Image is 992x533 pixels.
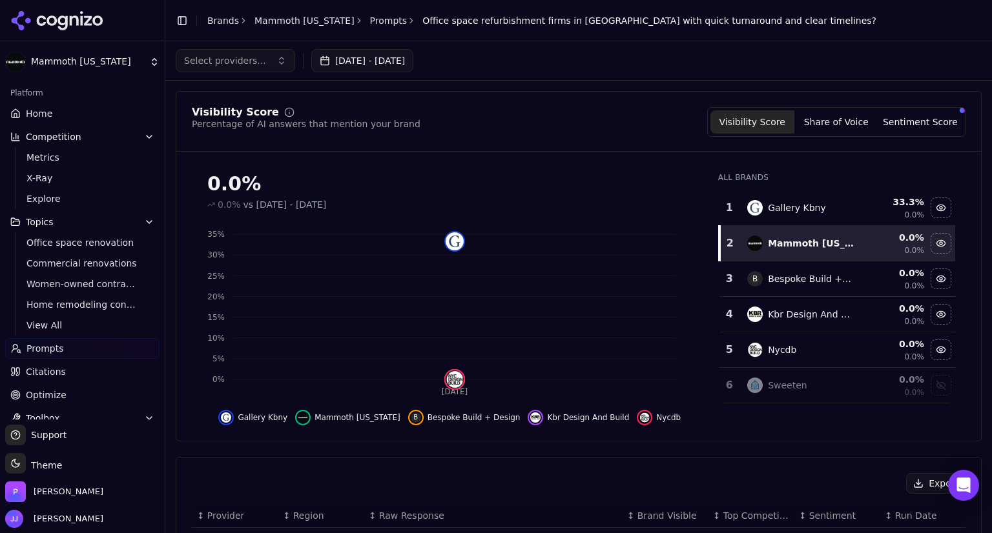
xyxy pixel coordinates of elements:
[710,110,794,134] button: Visibility Score
[904,316,924,327] span: 0.0%
[207,230,225,239] tspan: 35%
[768,308,854,321] div: Kbr Design And Build
[5,83,160,103] div: Platform
[26,365,66,378] span: Citations
[197,509,273,522] div: ↕Provider
[794,504,880,528] th: Sentiment
[904,387,924,397] span: 0.0%
[28,513,103,525] span: [PERSON_NAME]
[864,302,924,315] div: 0.0 %
[295,410,400,425] button: Hide mammoth new york data
[446,232,464,250] img: gallery kbny
[207,334,225,343] tspan: 10%
[768,343,796,356] div: Nycdb
[622,504,708,528] th: Brand Visible
[931,197,951,218] button: Hide gallery kbny data
[708,504,794,528] th: Top Competitors
[948,470,979,501] div: Open Intercom Messenger
[713,509,789,522] div: ↕Top Competitors
[379,509,444,522] span: Raw Response
[184,54,266,67] span: Select providers...
[26,192,139,205] span: Explore
[878,110,962,134] button: Sentiment Score
[293,509,324,522] span: Region
[768,237,854,250] div: Mammoth [US_STATE]
[26,130,81,143] span: Competition
[21,190,144,208] a: Explore
[192,117,420,130] div: Percentage of AI answers that mention your brand
[26,319,139,332] span: View All
[747,342,763,357] img: nycdb
[218,410,287,425] button: Hide gallery kbny data
[747,271,763,287] span: B
[283,509,358,522] div: ↕Region
[207,14,876,27] nav: breadcrumb
[26,428,67,441] span: Support
[931,304,951,325] button: Hide kbr design and build data
[207,313,225,322] tspan: 15%
[21,296,144,314] a: Home remodeling contractors
[719,368,955,403] tr: 6sweetenSweeten0.0%0.0%Show sweeten data
[794,110,878,134] button: Share of Voice
[26,151,139,164] span: Metrics
[723,509,789,522] span: Top Competitors
[864,373,924,386] div: 0.0 %
[278,504,364,528] th: Region
[880,504,966,528] th: Run Date
[768,272,854,285] div: Bespoke Build + Design
[26,172,139,185] span: X-Ray
[243,198,327,211] span: vs [DATE] - [DATE]
[547,412,629,423] span: Kbr Design And Build
[799,509,874,522] div: ↕Sentiment
[428,412,521,423] span: Bespoke Build + Design
[637,410,681,425] button: Hide nycdb data
[747,200,763,216] img: gallery kbny
[207,509,245,522] span: Provider
[864,266,924,279] div: 0.0 %
[718,172,955,183] div: All Brands
[864,337,924,350] div: 0.0 %
[369,509,617,522] div: ↕Raw Response
[931,268,951,289] button: Hide bespoke build + design data
[26,298,139,311] span: Home remodeling contractors
[26,107,52,120] span: Home
[530,412,541,423] img: kbr design and build
[26,412,60,425] span: Toolbox
[31,56,144,68] span: Mammoth [US_STATE]
[5,52,26,72] img: Mammoth New York
[904,245,924,256] span: 0.0%
[5,408,160,428] button: Toolbox
[26,277,139,290] span: Women-owned contractors
[238,412,287,423] span: Gallery Kbny
[5,361,160,382] a: Citations
[719,190,955,226] tr: 1gallery kbnyGallery Kbny33.3%0.0%Hide gallery kbny data
[719,297,955,332] tr: 4kbr design and buildKbr Design And Build0.0%0.0%Hide kbr design and build data
[528,410,629,425] button: Hide kbr design and build data
[719,332,955,368] tr: 5nycdbNycdb0.0%0.0%Hide nycdb data
[21,316,144,334] a: View All
[311,49,414,72] button: [DATE] - [DATE]
[885,509,960,522] div: ↕Run Date
[192,504,278,528] th: Provider
[21,254,144,272] a: Commercial renovations
[726,236,734,251] div: 2
[26,388,67,401] span: Optimize
[5,103,160,124] a: Home
[719,261,955,297] tr: 3BBespoke Build + Design0.0%0.0%Hide bespoke build + design data
[26,216,54,228] span: Topics
[931,339,951,360] button: Hide nycdb data
[34,486,103,498] span: Perrill
[254,14,355,27] a: Mammoth [US_STATE]
[212,354,225,363] tspan: 5%
[5,212,160,232] button: Topics
[747,377,763,393] img: sweeten
[364,504,622,528] th: Raw Response
[207,172,692,196] div: 0.0%
[446,370,464,388] img: nycdb
[768,379,807,392] div: Sweeten
[207,15,239,26] a: Brands
[21,275,144,293] a: Women-owned contractors
[931,233,951,254] button: Hide mammoth new york data
[895,509,937,522] span: Run Date
[21,169,144,187] a: X-Ray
